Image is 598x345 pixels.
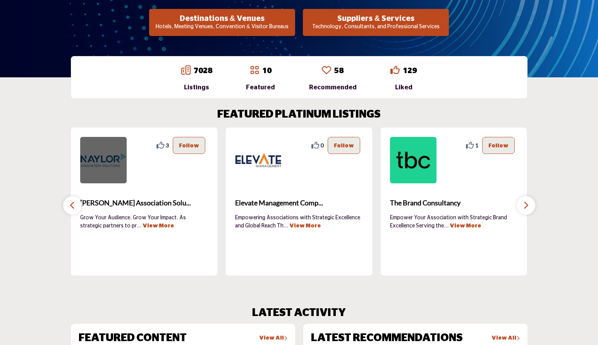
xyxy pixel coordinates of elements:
[80,193,208,213] b: Naylor Association Solutions
[259,335,287,342] a: View All
[137,223,141,229] span: ...
[321,141,324,149] span: 0
[143,223,174,229] a: View More
[444,223,448,229] span: ...
[482,137,515,154] button: Follow
[80,193,208,213] a: [PERSON_NAME] Association Solu...
[246,83,275,92] div: Featured
[475,141,478,149] span: 1
[166,141,169,149] span: 3
[488,141,509,150] p: Follow
[289,223,321,229] a: View More
[235,214,363,229] p: Empowering Associations with Strategic Excellence and Global Reach Th
[390,193,518,213] a: The Brand Consultancy
[491,335,520,342] a: View All
[149,9,295,36] button: Destinations & Venues Hotels, Meeting Venues, Convention & Visitor Bureaus
[235,193,363,213] a: Elevate Management Comp...
[80,198,208,208] span: [PERSON_NAME] Association Solu...
[194,67,212,75] a: 7028
[390,65,400,75] i: Go to Liked
[390,214,518,229] p: Empower Your Association with Strategic Brand Excellence Serving the
[334,141,354,150] p: Follow
[235,193,363,213] b: Elevate Management Company
[151,14,293,23] h2: Destinations & Venues
[305,23,447,31] p: Technology, Consultants, and Professional Services
[403,67,417,75] a: 129
[235,137,282,183] img: Elevate Management Company
[173,137,205,154] button: Follow
[450,223,481,229] a: View More
[80,137,127,183] img: Naylor Association Solutions
[181,83,212,92] div: Listings
[390,83,417,92] div: Liked
[328,137,360,154] button: Follow
[311,332,463,345] h2: LATEST RECOMMENDATIONS
[151,23,293,31] p: Hotels, Meeting Venues, Convention & Visitor Bureaus
[179,141,199,150] p: Follow
[390,137,436,183] img: The Brand Consultancy
[217,108,381,121] h2: FEATURED PLATINUM LISTINGS
[80,214,208,229] p: Grow Your Audience. Grow Your Impact. As strategic partners to pr
[305,14,447,23] h2: Suppliers & Services
[252,307,346,320] h2: LATEST ACTIVITY
[262,67,272,75] a: 10
[235,198,363,208] span: Elevate Management Comp...
[303,9,449,36] button: Suppliers & Services Technology, Consultants, and Professional Services
[322,65,331,76] a: Go to Recommended
[390,198,518,208] span: The Brand Consultancy
[334,67,344,75] a: 58
[79,332,187,345] h2: FEATURED CONTENT
[309,83,357,92] div: Recommended
[284,223,288,229] span: ...
[250,65,259,76] a: Go to Featured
